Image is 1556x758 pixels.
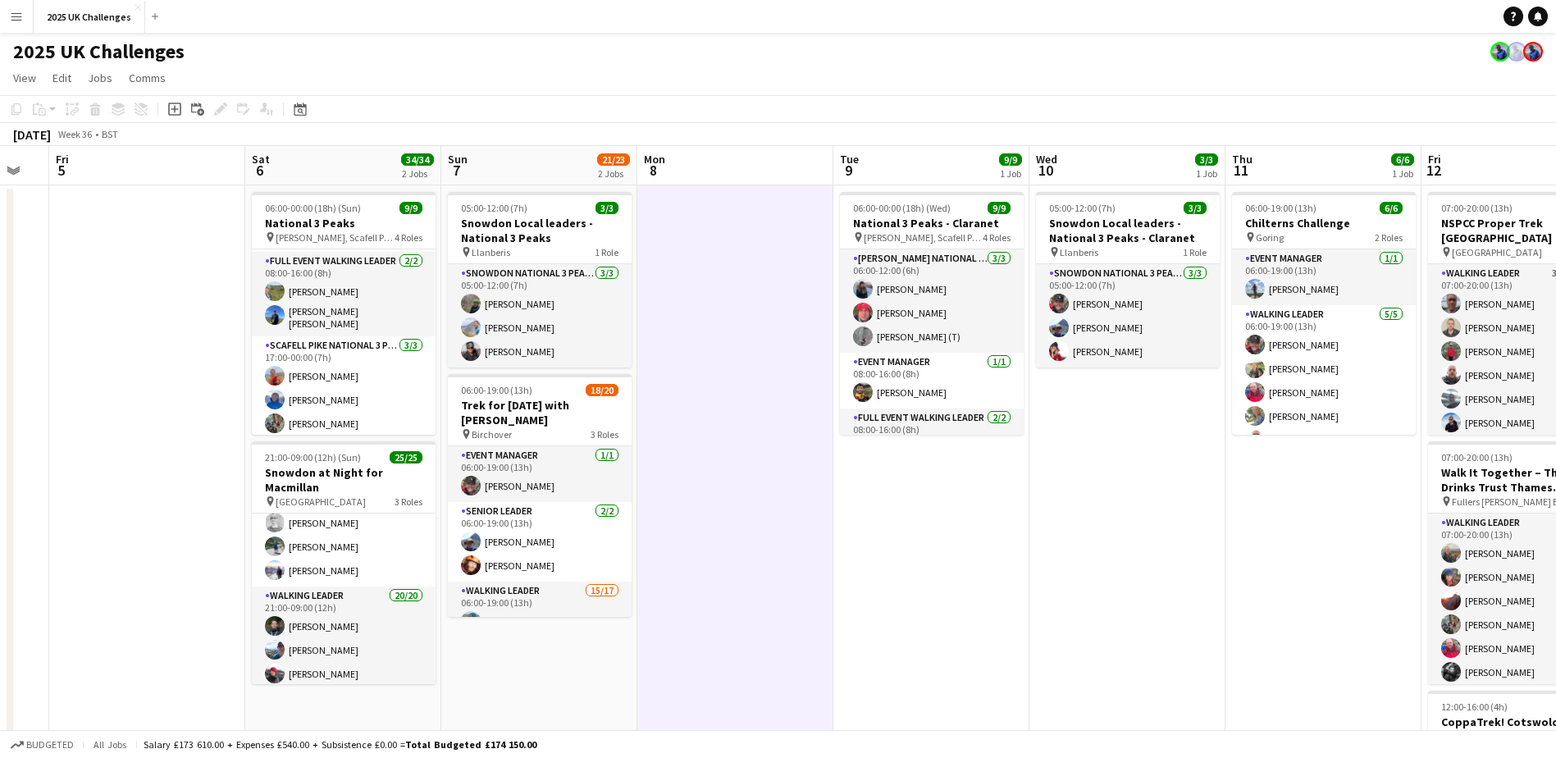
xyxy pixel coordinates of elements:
[54,128,95,140] span: Week 36
[7,67,43,89] a: View
[26,739,74,751] span: Budgeted
[46,67,78,89] a: Edit
[81,67,119,89] a: Jobs
[13,71,36,85] span: View
[52,71,71,85] span: Edit
[34,1,145,33] button: 2025 UK Challenges
[90,738,130,751] span: All jobs
[8,736,76,754] button: Budgeted
[1523,42,1543,62] app-user-avatar: Andy Baker
[1507,42,1526,62] app-user-avatar: Andy Baker
[405,738,536,751] span: Total Budgeted £174 150.00
[13,126,51,143] div: [DATE]
[88,71,112,85] span: Jobs
[13,39,185,64] h1: 2025 UK Challenges
[102,128,118,140] div: BST
[1490,42,1510,62] app-user-avatar: Andy Baker
[144,738,536,751] div: Salary £173 610.00 + Expenses £540.00 + Subsistence £0.00 =
[129,71,166,85] span: Comms
[122,67,172,89] a: Comms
